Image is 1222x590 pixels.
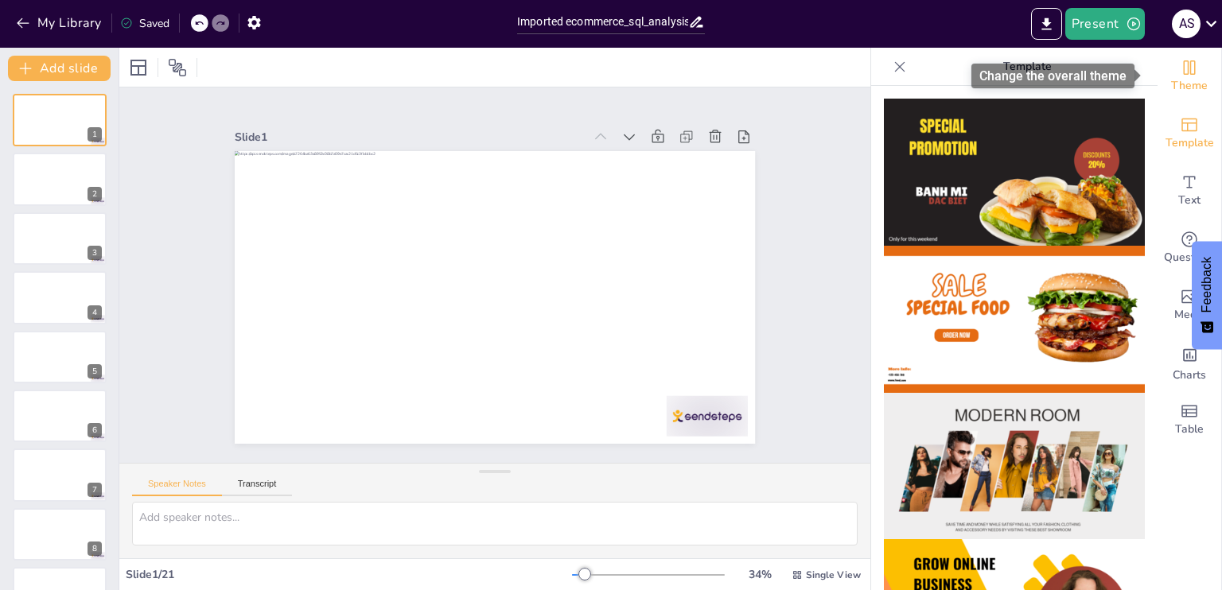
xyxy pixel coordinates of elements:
div: 5 [13,331,107,383]
div: Get real-time input from your audience [1158,219,1221,277]
button: Present [1065,8,1145,40]
div: Slide 1 [361,4,652,221]
div: A S [1172,10,1201,38]
div: Add images, graphics, shapes or video [1158,277,1221,334]
div: Slide 1 / 21 [126,567,572,582]
p: Template [913,48,1142,86]
button: Export to PowerPoint [1031,8,1062,40]
div: 1 [13,94,107,146]
div: 7 [88,483,102,497]
div: 8 [13,508,107,561]
span: Template [1166,134,1214,152]
div: 3 [88,246,102,260]
div: Change the overall theme [971,64,1134,88]
div: 1 [88,127,102,142]
div: 2 [13,153,107,205]
div: Add a table [1158,391,1221,448]
div: Add text boxes [1158,162,1221,219]
span: Questions [1164,249,1216,266]
div: Add ready made slides [1158,105,1221,162]
div: 34 % [741,567,779,582]
img: thumb-2.png [884,246,1145,393]
div: 2 [88,187,102,201]
div: Layout [126,55,151,80]
div: Add charts and graphs [1158,334,1221,391]
img: thumb-1.png [884,99,1145,246]
button: A S [1172,8,1201,40]
div: Saved [120,16,169,31]
button: My Library [12,10,108,36]
span: Feedback [1200,257,1214,312]
div: 4 [88,305,102,320]
span: Single View [806,569,861,581]
span: Position [168,58,187,77]
span: Table [1175,421,1204,438]
input: Insert title [517,10,688,33]
span: Media [1174,306,1205,324]
div: 5 [88,364,102,378]
img: thumb-3.png [884,393,1145,540]
span: Theme [1171,77,1208,95]
div: 7 [13,448,107,501]
button: Transcript [222,479,293,496]
div: 6 [88,423,102,437]
div: 3 [13,212,107,265]
div: 8 [88,541,102,556]
div: 6 [13,390,107,442]
button: Feedback - Show survey [1192,241,1222,349]
div: 4 [13,271,107,324]
span: Text [1178,192,1201,209]
button: Add slide [8,56,111,81]
button: Speaker Notes [132,479,222,496]
div: Change the overall theme [1158,48,1221,105]
span: Charts [1173,367,1206,384]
